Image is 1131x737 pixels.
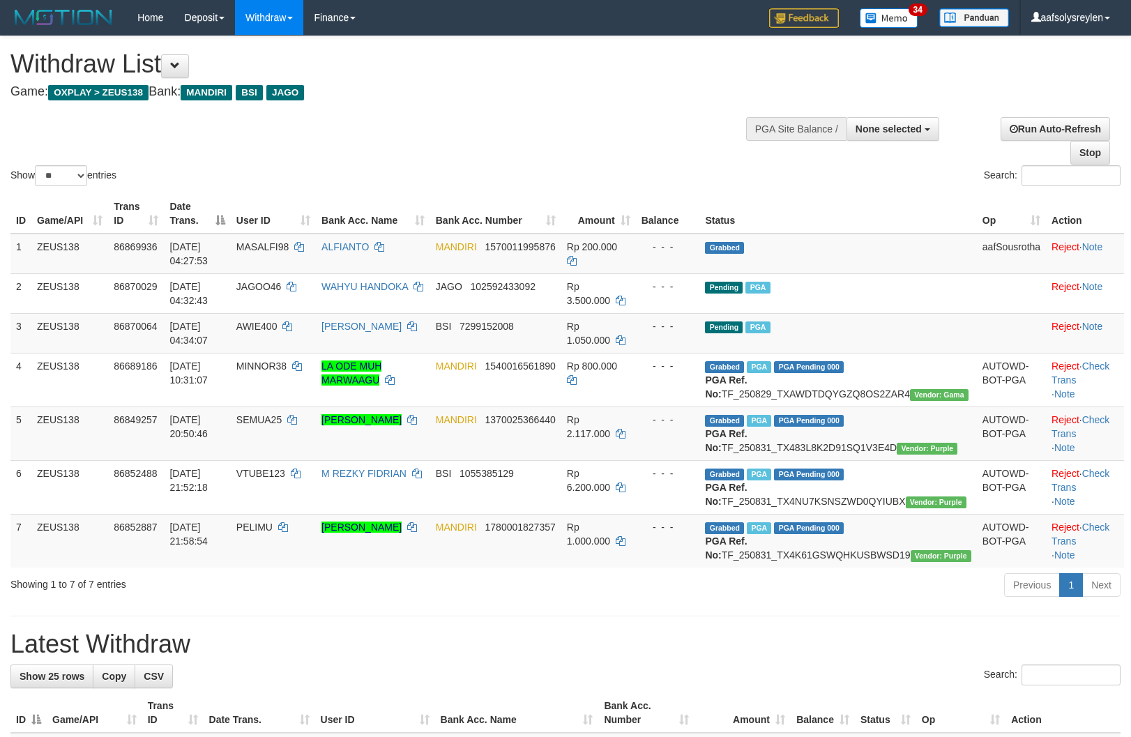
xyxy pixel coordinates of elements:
[705,469,744,480] span: Grabbed
[791,693,855,733] th: Balance: activate to sort column ascending
[321,281,408,292] a: WAHYU HANDOKA
[47,693,142,733] th: Game/API: activate to sort column ascending
[10,50,740,78] h1: Withdraw List
[485,241,556,252] span: Copy 1570011995876 to clipboard
[699,353,976,407] td: TF_250829_TXAWDTDQYGZQ8OS2ZAR4
[910,389,969,401] span: Vendor URL: https://trx31.1velocity.biz
[10,630,1121,658] h1: Latest Withdraw
[436,281,462,292] span: JAGO
[485,414,556,425] span: Copy 1370025366440 to clipboard
[856,123,922,135] span: None selected
[436,321,452,332] span: BSI
[916,693,1005,733] th: Op: activate to sort column ascending
[169,414,208,439] span: [DATE] 20:50:46
[1052,414,1079,425] a: Reject
[984,664,1121,685] label: Search:
[1046,514,1124,568] td: · ·
[236,522,273,533] span: PELIMU
[10,85,740,99] h4: Game: Bank:
[705,482,747,507] b: PGA Ref. No:
[1082,573,1121,597] a: Next
[1052,321,1079,332] a: Reject
[1022,664,1121,685] input: Search:
[747,522,771,534] span: Marked by aafsolysreylen
[169,360,208,386] span: [DATE] 10:31:07
[321,468,407,479] a: M REZKY FIDRIAN
[460,468,514,479] span: Copy 1055385129 to clipboard
[436,360,477,372] span: MANDIRI
[747,469,771,480] span: Marked by aafsolysreylen
[1059,573,1083,597] a: 1
[705,415,744,427] span: Grabbed
[1046,273,1124,313] td: ·
[1046,234,1124,274] td: ·
[31,194,108,234] th: Game/API: activate to sort column ascending
[108,194,164,234] th: Trans ID: activate to sort column ascending
[169,321,208,346] span: [DATE] 04:34:07
[977,353,1046,407] td: AUTOWD-BOT-PGA
[1052,522,1109,547] a: Check Trans
[1054,549,1075,561] a: Note
[642,319,694,333] div: - - -
[1046,194,1124,234] th: Action
[855,693,916,733] th: Status: activate to sort column ascending
[10,460,31,514] td: 6
[164,194,230,234] th: Date Trans.: activate to sort column descending
[977,407,1046,460] td: AUTOWD-BOT-PGA
[114,522,157,533] span: 86852887
[774,522,844,534] span: PGA Pending
[471,281,536,292] span: Copy 102592433092 to clipboard
[1005,693,1121,733] th: Action
[10,165,116,186] label: Show entries
[231,194,316,234] th: User ID: activate to sort column ascending
[485,522,556,533] span: Copy 1780001827357 to clipboard
[745,321,770,333] span: Marked by aafsolysreylen
[236,281,282,292] span: JAGOO46
[135,664,173,688] a: CSV
[1052,360,1109,386] a: Check Trans
[705,242,744,254] span: Grabbed
[699,514,976,568] td: TF_250831_TX4K61GSWQHKUSBWSD19
[769,8,839,28] img: Feedback.jpg
[1054,388,1075,400] a: Note
[1046,313,1124,353] td: ·
[31,514,108,568] td: ZEUS138
[567,522,610,547] span: Rp 1.000.000
[598,693,694,733] th: Bank Acc. Number: activate to sort column ascending
[909,3,927,16] span: 34
[114,360,157,372] span: 86689186
[169,468,208,493] span: [DATE] 21:52:18
[31,407,108,460] td: ZEUS138
[10,234,31,274] td: 1
[321,414,402,425] a: [PERSON_NAME]
[642,359,694,373] div: - - -
[10,514,31,568] td: 7
[20,671,84,682] span: Show 25 rows
[102,671,126,682] span: Copy
[1070,141,1110,165] a: Stop
[236,414,282,425] span: SEMUA25
[911,550,971,562] span: Vendor URL: https://trx4.1velocity.biz
[1082,281,1103,292] a: Note
[705,361,744,373] span: Grabbed
[699,194,976,234] th: Status
[1082,241,1103,252] a: Note
[236,85,263,100] span: BSI
[636,194,700,234] th: Balance
[1052,281,1079,292] a: Reject
[699,460,976,514] td: TF_250831_TX4NU7KSNSZWD0QYIUBX
[747,361,771,373] span: Marked by aafkaynarin
[10,7,116,28] img: MOTION_logo.png
[169,281,208,306] span: [DATE] 04:32:43
[1046,460,1124,514] td: · ·
[236,468,285,479] span: VTUBE123
[567,281,610,306] span: Rp 3.500.000
[114,468,157,479] span: 86852488
[436,241,477,252] span: MANDIRI
[977,194,1046,234] th: Op: activate to sort column ascending
[321,360,381,386] a: LA ODE MUH MARWAAGU
[10,353,31,407] td: 4
[169,522,208,547] span: [DATE] 21:58:54
[977,234,1046,274] td: aafSousrotha
[10,313,31,353] td: 3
